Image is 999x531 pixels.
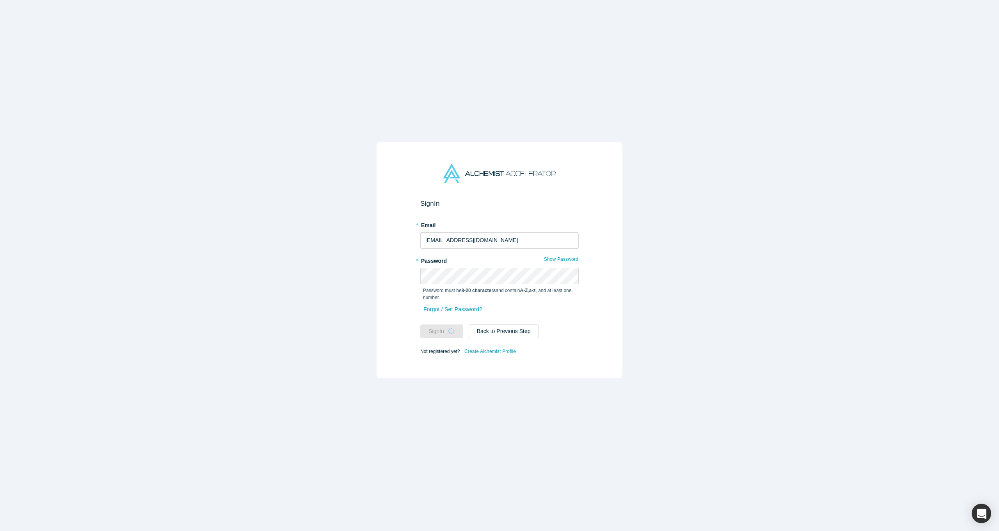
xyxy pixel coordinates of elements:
[420,200,579,208] h2: Sign In
[462,288,496,293] strong: 8-20 characters
[420,254,579,265] label: Password
[469,324,539,338] button: Back to Previous Step
[529,288,536,293] strong: a-z
[420,324,463,338] button: SignIn
[420,219,579,230] label: Email
[520,288,528,293] strong: A-Z
[464,346,516,356] a: Create Alchemist Profile
[544,254,579,264] button: Show Password
[420,348,460,354] span: Not registered yet?
[423,287,576,301] p: Password must be and contain , , and at least one number.
[443,164,556,183] img: Alchemist Accelerator Logo
[423,303,483,316] a: Forgot / Set Password?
